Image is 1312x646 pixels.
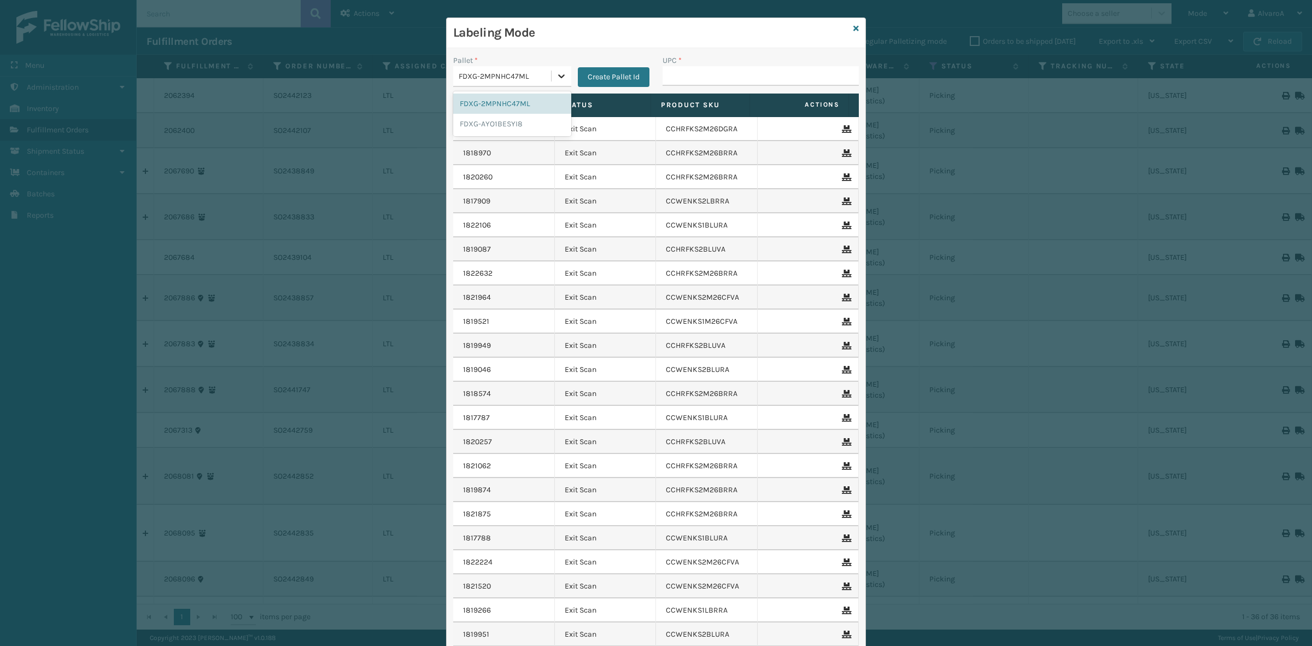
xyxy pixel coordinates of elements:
td: Exit Scan [555,141,657,165]
td: CCHRFKS2BLUVA [656,430,758,454]
a: 1819521 [463,316,489,327]
td: CCWENKS2M26CFVA [656,550,758,574]
a: 1817909 [463,196,490,207]
i: Remove From Pallet [842,270,848,277]
td: CCWENKS2M26CFVA [656,574,758,598]
td: CCHRFKS2M26BRRA [656,261,758,286]
i: Remove From Pallet [842,534,848,542]
i: Remove From Pallet [842,318,848,325]
td: Exit Scan [555,213,657,237]
td: CCHRFKS2BLUVA [656,334,758,358]
a: 1820260 [463,172,493,183]
i: Remove From Pallet [842,125,848,133]
td: Exit Scan [555,286,657,310]
a: 1821062 [463,461,491,472]
i: Remove From Pallet [842,607,848,614]
td: Exit Scan [555,574,657,598]
a: 1817787 [463,412,490,423]
td: Exit Scan [555,454,657,478]
td: Exit Scan [555,502,657,526]
td: Exit Scan [555,189,657,213]
a: 1821964 [463,292,491,303]
td: CCHRFKS2M26BRRA [656,478,758,502]
a: 1822224 [463,557,493,568]
td: Exit Scan [555,165,657,189]
button: Create Pallet Id [578,67,649,87]
td: CCHRFKS2BLUVA [656,237,758,261]
i: Remove From Pallet [842,294,848,301]
a: 1818970 [463,148,491,159]
td: CCWENKS1M26CFVA [656,310,758,334]
a: 1819949 [463,340,491,351]
i: Remove From Pallet [842,414,848,422]
td: Exit Scan [555,526,657,550]
i: Remove From Pallet [842,390,848,398]
label: Product SKU [661,100,740,110]
i: Remove From Pallet [842,197,848,205]
td: CCHRFKS2M26BRRA [656,141,758,165]
i: Remove From Pallet [842,149,848,157]
i: Remove From Pallet [842,222,848,229]
div: FDXG-AYO1BESYI8 [453,114,571,134]
td: CCWENKS1BLURA [656,213,758,237]
label: Status [562,100,641,110]
a: 1819266 [463,605,491,616]
td: Exit Scan [555,117,657,141]
td: CCHRFKS2M26BRRA [656,165,758,189]
i: Remove From Pallet [842,558,848,566]
td: CCWENKS2M26CFVA [656,286,758,310]
a: 1817788 [463,533,491,544]
div: FDXG-2MPNHC47ML [453,94,571,114]
i: Remove From Pallet [842,583,848,590]
td: CCWENKS1BLURA [656,406,758,430]
td: Exit Scan [555,334,657,358]
i: Remove From Pallet [842,486,848,494]
label: Pallet [453,55,478,66]
span: Actions [753,96,846,114]
i: Remove From Pallet [842,246,848,253]
td: CCHRFKS2M26BRRA [656,382,758,406]
a: 1819046 [463,364,491,375]
i: Remove From Pallet [842,173,848,181]
i: Remove From Pallet [842,438,848,446]
a: 1819087 [463,244,491,255]
i: Remove From Pallet [842,462,848,470]
h3: Labeling Mode [453,25,849,41]
td: Exit Scan [555,310,657,334]
td: Exit Scan [555,430,657,454]
td: CCWENKS2BLURA [656,358,758,382]
i: Remove From Pallet [842,342,848,350]
a: 1819951 [463,629,489,640]
a: 1822106 [463,220,491,231]
td: Exit Scan [555,382,657,406]
i: Remove From Pallet [842,510,848,518]
a: 1819874 [463,485,491,496]
td: Exit Scan [555,406,657,430]
td: CCWENKS2LBRRA [656,189,758,213]
td: Exit Scan [555,261,657,286]
i: Remove From Pallet [842,631,848,638]
a: 1820257 [463,437,492,447]
td: CCHRFKS2M26DGRA [656,117,758,141]
td: CCHRFKS2M26BRRA [656,454,758,478]
td: CCWENKS1BLURA [656,526,758,550]
a: 1818574 [463,388,491,399]
div: FDXG-2MPNHC47ML [459,71,552,82]
i: Remove From Pallet [842,366,848,374]
td: Exit Scan [555,478,657,502]
td: CCWENKS1LBRRA [656,598,758,622]
a: 1822632 [463,268,493,279]
td: Exit Scan [555,550,657,574]
td: Exit Scan [555,598,657,622]
td: CCHRFKS2M26BRRA [656,502,758,526]
td: Exit Scan [555,358,657,382]
a: 1821875 [463,509,491,520]
a: 1821520 [463,581,491,592]
label: UPC [663,55,682,66]
td: Exit Scan [555,237,657,261]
